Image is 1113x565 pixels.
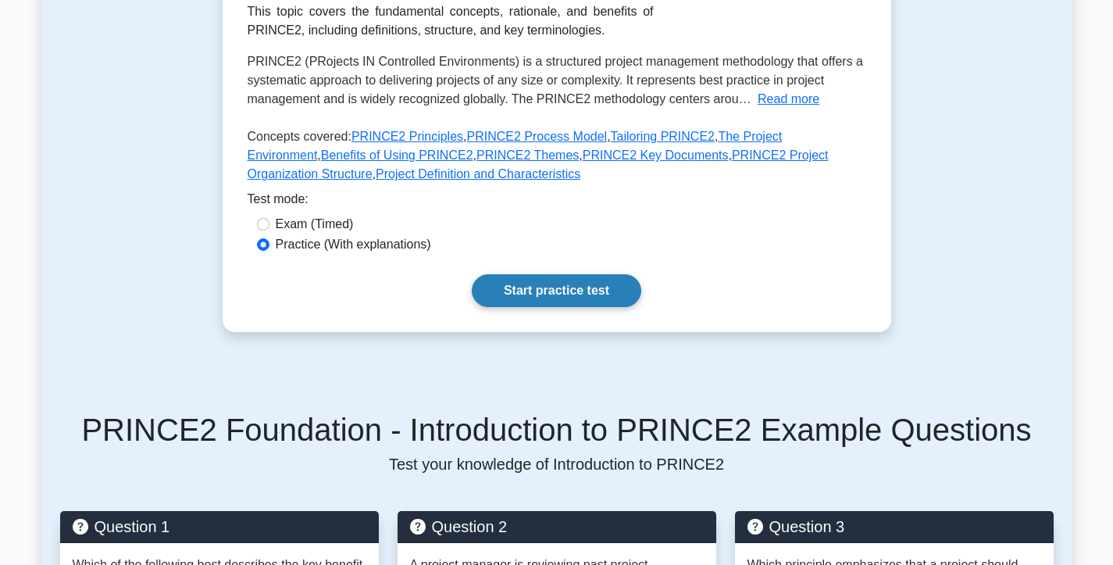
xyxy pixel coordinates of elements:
label: Exam (Timed) [276,215,354,234]
h5: Question 3 [747,517,1041,536]
h5: Question 1 [73,517,366,536]
h5: Question 2 [410,517,704,536]
label: Practice (With explanations) [276,235,431,254]
a: Project Definition and Characteristics [376,167,580,181]
a: The Project Environment [248,130,783,162]
a: PRINCE2 Principles [351,130,463,143]
div: This topic covers the fundamental concepts, rationale, and benefits of PRINCE2, including definit... [248,2,654,40]
p: Test your knowledge of Introduction to PRINCE2 [60,455,1054,474]
a: Benefits of Using PRINCE2 [321,148,473,162]
a: Tailoring PRINCE2 [611,130,715,143]
a: Start practice test [472,274,641,307]
p: Concepts covered: , , , , , , , , [248,127,866,190]
span: PRINCE2 (PRojects IN Controlled Environments) is a structured project management methodology that... [248,55,864,105]
button: Read more [758,90,819,109]
h5: PRINCE2 Foundation - Introduction to PRINCE2 Example Questions [60,411,1054,449]
a: PRINCE2 Key Documents [583,148,729,162]
a: PRINCE2 Process Model [467,130,608,143]
div: Test mode: [248,190,866,215]
a: PRINCE2 Themes [476,148,579,162]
